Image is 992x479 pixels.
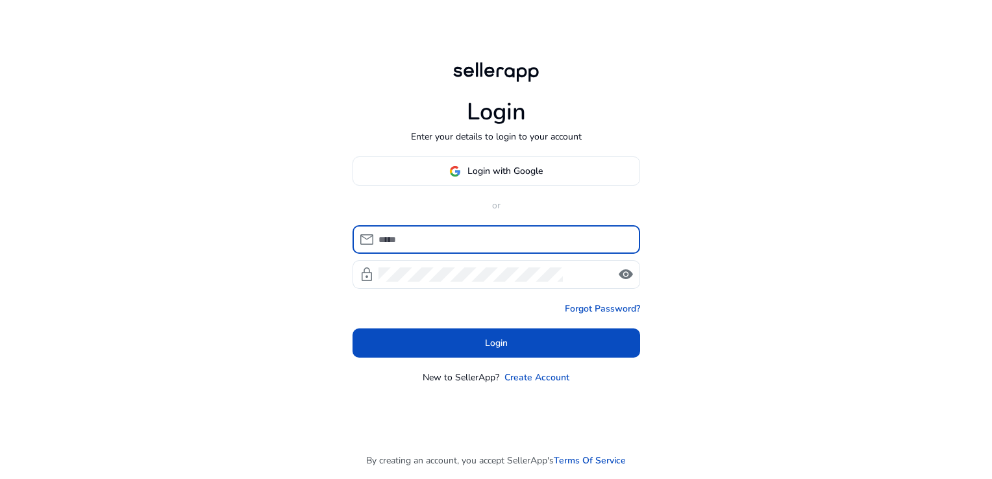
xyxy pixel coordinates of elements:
[359,267,375,282] span: lock
[353,328,640,358] button: Login
[359,232,375,247] span: mail
[485,336,508,350] span: Login
[423,371,499,384] p: New to SellerApp?
[565,302,640,315] a: Forgot Password?
[467,164,543,178] span: Login with Google
[353,156,640,186] button: Login with Google
[504,371,569,384] a: Create Account
[554,454,626,467] a: Terms Of Service
[618,267,634,282] span: visibility
[449,166,461,177] img: google-logo.svg
[467,98,526,126] h1: Login
[353,199,640,212] p: or
[411,130,582,143] p: Enter your details to login to your account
